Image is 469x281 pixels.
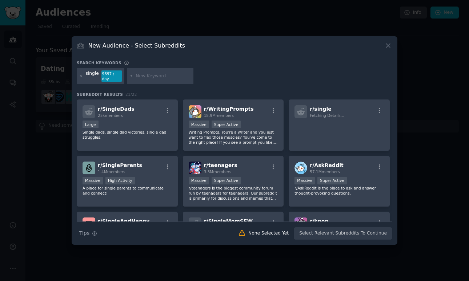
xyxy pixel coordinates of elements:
[83,177,103,184] div: Massive
[212,121,241,128] div: Super Active
[88,42,185,49] h3: New Audience - Select Subreddits
[310,106,331,112] span: r/ single
[86,70,99,82] div: single
[248,230,289,237] div: None Selected Yet
[83,121,99,128] div: Large
[83,186,172,196] p: A place for single parents to communicate and connect!
[294,162,307,174] img: AskReddit
[189,177,209,184] div: Massive
[83,217,95,230] img: SingleAndHappy
[189,162,201,174] img: teenagers
[77,92,123,97] span: Subreddit Results
[204,162,237,168] span: r/ teenagers
[101,70,122,82] div: 9697 / day
[189,186,278,201] p: r/teenagers is the biggest community forum run by teenagers for teenagers. Our subreddit is prima...
[204,106,254,112] span: r/ WritingPrompts
[189,105,201,118] img: WritingPrompts
[310,218,328,224] span: r/ kpop
[189,121,209,128] div: Massive
[310,113,344,118] span: Fetching Details...
[125,92,137,97] span: 21 / 22
[204,218,253,224] span: r/ SingleMomSFW
[294,217,307,230] img: kpop
[79,229,89,237] span: Tips
[83,162,95,174] img: SingleParents
[212,177,241,184] div: Super Active
[83,130,172,140] p: Single dads, single dad victories, single dad struggles.
[317,177,347,184] div: Super Active
[98,170,125,174] span: 1.4M members
[136,73,191,80] input: New Keyword
[98,218,149,224] span: r/ SingleAndHappy
[98,162,142,168] span: r/ SingleParents
[98,106,135,112] span: r/ SingleDads
[77,60,121,65] h3: Search keywords
[204,113,234,118] span: 18.9M members
[189,130,278,145] p: Writing Prompts. You're a writer and you just want to flex those muscles? You've come to the righ...
[294,186,384,196] p: r/AskReddit is the place to ask and answer thought-provoking questions.
[98,113,123,118] span: 25k members
[77,227,100,240] button: Tips
[310,170,340,174] span: 57.1M members
[204,170,232,174] span: 3.3M members
[310,162,343,168] span: r/ AskReddit
[105,177,135,184] div: High Activity
[294,177,315,184] div: Massive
